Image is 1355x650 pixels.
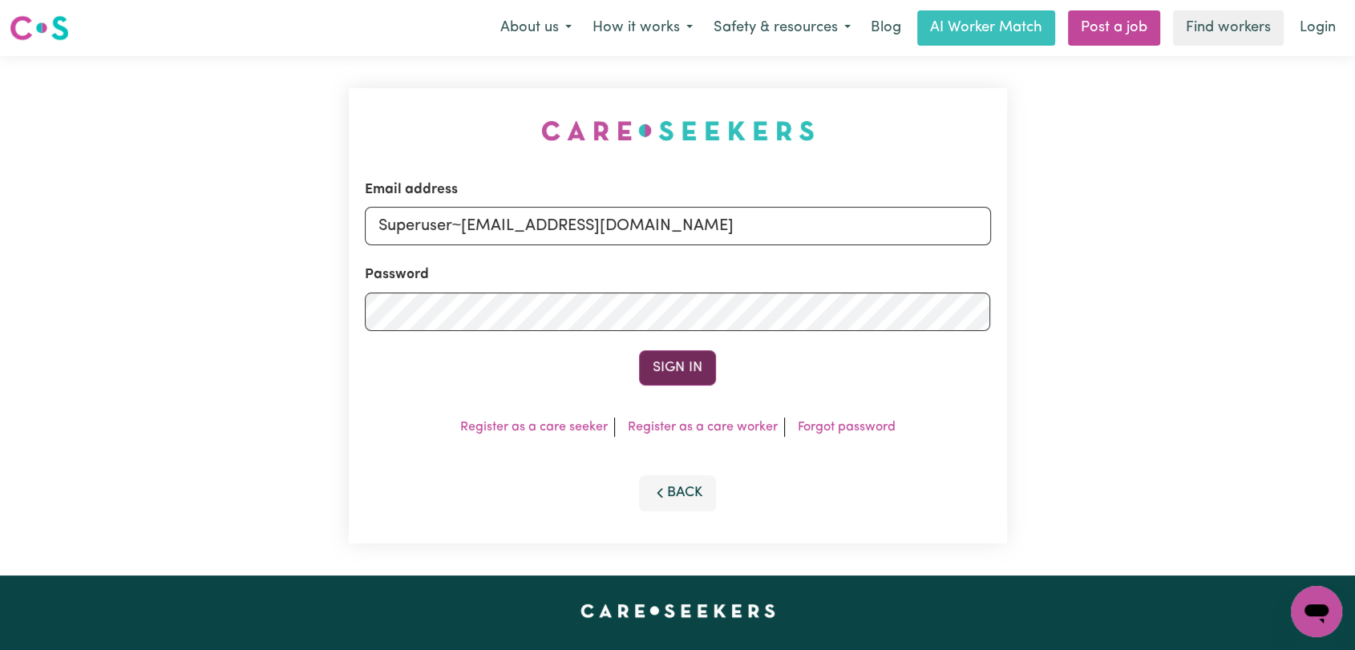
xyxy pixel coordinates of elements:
a: Careseekers logo [10,10,69,46]
a: Register as a care worker [628,421,778,434]
a: Careseekers home page [580,604,775,617]
button: Sign In [639,350,716,386]
a: Find workers [1173,10,1284,46]
a: Blog [861,10,911,46]
input: Email address [365,207,991,245]
button: Back [639,475,716,511]
iframe: Button to launch messaging window [1291,586,1342,637]
a: Forgot password [798,421,896,434]
button: About us [490,11,582,45]
button: Safety & resources [703,11,861,45]
label: Email address [365,180,458,200]
a: AI Worker Match [917,10,1055,46]
img: Careseekers logo [10,14,69,42]
a: Login [1290,10,1345,46]
a: Register as a care seeker [460,421,608,434]
button: How it works [582,11,703,45]
label: Password [365,264,429,285]
a: Post a job [1068,10,1160,46]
